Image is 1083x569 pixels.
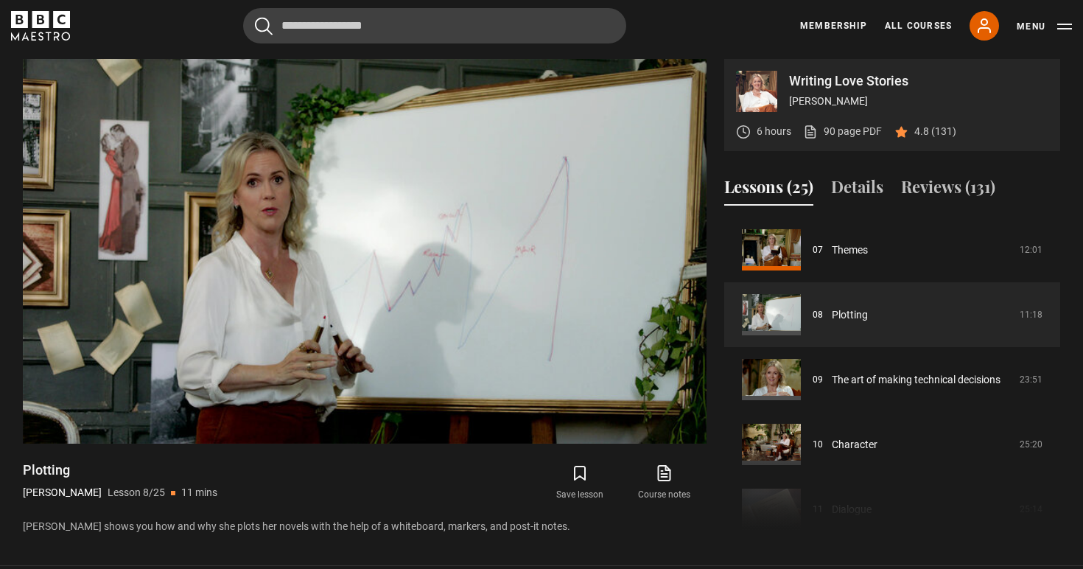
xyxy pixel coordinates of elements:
[789,74,1048,88] p: Writing Love Stories
[832,307,868,323] a: Plotting
[800,19,867,32] a: Membership
[724,175,813,206] button: Lessons (25)
[23,519,707,534] p: [PERSON_NAME] shows you how and why she plots her novels with the help of a whiteboard, markers, ...
[11,11,70,41] svg: BBC Maestro
[914,124,956,139] p: 4.8 (131)
[832,242,868,258] a: Themes
[757,124,791,139] p: 6 hours
[108,485,165,500] p: Lesson 8/25
[538,461,622,504] button: Save lesson
[832,437,877,453] a: Character
[181,485,217,500] p: 11 mins
[803,124,882,139] a: 90 page PDF
[23,59,707,444] video-js: Video Player
[255,17,273,35] button: Submit the search query
[885,19,952,32] a: All Courses
[23,461,217,479] h1: Plotting
[1017,19,1072,34] button: Toggle navigation
[23,485,102,500] p: [PERSON_NAME]
[901,175,995,206] button: Reviews (131)
[831,175,883,206] button: Details
[789,94,1048,109] p: [PERSON_NAME]
[623,461,707,504] a: Course notes
[243,8,626,43] input: Search
[832,372,1000,388] a: The art of making technical decisions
